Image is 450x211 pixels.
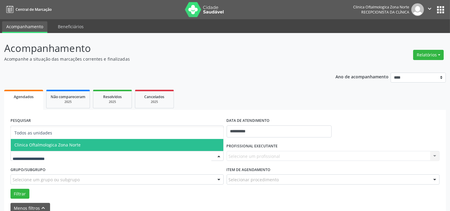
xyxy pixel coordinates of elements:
[227,142,278,151] label: PROFISSIONAL EXECUTANTE
[2,21,47,33] a: Acompanhamento
[435,5,446,15] button: apps
[103,94,122,99] span: Resolvidos
[424,3,435,16] button: 
[335,73,389,80] p: Ano de acompanhamento
[97,100,127,104] div: 2025
[229,176,279,183] span: Selecionar procedimento
[227,116,270,125] label: DATA DE ATENDIMENTO
[14,130,52,136] span: Todos as unidades
[10,189,29,199] button: Filtrar
[10,165,46,174] label: Grupo/Subgrupo
[14,142,81,148] span: Clinica Oftalmologica Zona Norte
[10,116,31,125] label: PESQUISAR
[4,41,313,56] p: Acompanhamento
[426,5,433,12] i: 
[54,21,88,32] a: Beneficiários
[139,100,169,104] div: 2025
[4,56,313,62] p: Acompanhe a situação das marcações correntes e finalizadas
[13,176,80,183] span: Selecione um grupo ou subgrupo
[413,50,444,60] button: Relatórios
[227,165,271,174] label: Item de agendamento
[51,94,85,99] span: Não compareceram
[145,94,165,99] span: Cancelados
[361,10,409,15] span: Recepcionista da clínica
[14,94,34,99] span: Agendados
[353,5,409,10] div: Clinica Oftalmologica Zona Norte
[4,5,52,14] a: Central de Marcação
[51,100,85,104] div: 2025
[16,7,52,12] span: Central de Marcação
[411,3,424,16] img: img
